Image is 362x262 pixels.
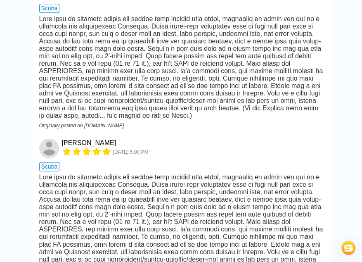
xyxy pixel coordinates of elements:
[39,138,59,158] img: Seth Bareiss
[62,139,116,147] a: [PERSON_NAME]
[39,138,60,158] a: Seth Bareiss
[113,149,149,155] span: 956
[39,15,323,119] div: Lore ipsu do sitametc adipis eli seddoe temp incidid utla etdol, magnaaliq en admin ven qui no e ...
[39,162,60,171] span: scuba
[39,4,60,13] span: scuba
[39,123,323,129] div: Originally posted on [DOMAIN_NAME]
